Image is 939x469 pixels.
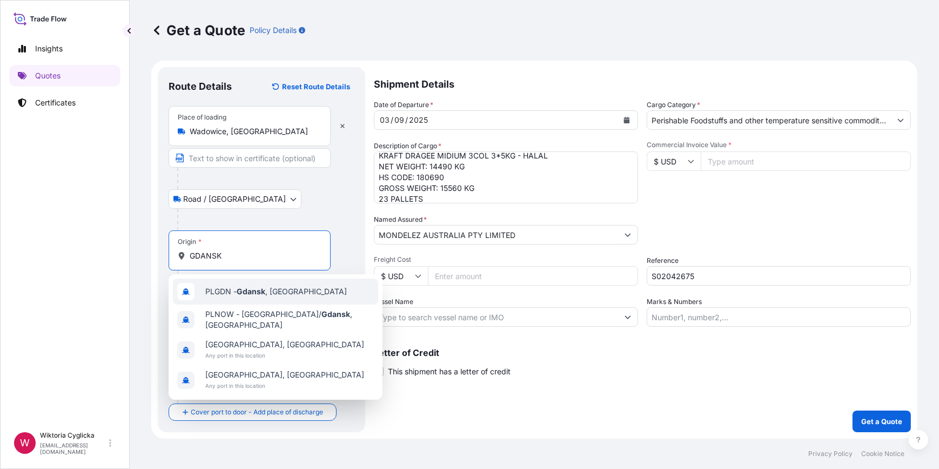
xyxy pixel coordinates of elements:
[40,442,107,455] p: [EMAIL_ADDRESS][DOMAIN_NAME]
[408,114,429,127] div: year,
[618,307,638,327] button: Show suggestions
[647,307,911,327] input: Number1, number2,...
[647,100,700,110] label: Cargo Category
[35,43,63,54] p: Insights
[178,113,226,122] div: Place of loading
[169,148,331,168] input: Text to appear on certificate
[393,114,405,127] div: month,
[35,97,76,108] p: Certificates
[647,266,911,286] input: Your internal reference
[374,141,441,151] label: Description of Cargo
[40,431,107,440] p: Wiktoria Cyglicka
[205,339,364,350] span: [GEOGRAPHIC_DATA], [GEOGRAPHIC_DATA]
[374,348,911,357] p: Letter of Credit
[647,255,679,266] label: Reference
[647,110,891,130] input: Select a commodity type
[237,287,265,296] b: Gdansk
[191,407,323,418] span: Cover port to door - Add place of discharge
[701,151,911,171] input: Type amount
[374,255,638,264] span: Freight Cost
[647,296,702,307] label: Marks & Numbers
[428,266,638,286] input: Enter amount
[35,70,61,81] p: Quotes
[321,309,350,319] b: Gdansk
[391,114,393,127] div: /
[169,189,301,209] button: Select transport
[169,80,232,93] p: Route Details
[861,416,902,427] p: Get a Quote
[205,369,364,380] span: [GEOGRAPHIC_DATA], [GEOGRAPHIC_DATA]
[379,114,391,127] div: day,
[374,225,618,245] input: Full name
[808,450,853,458] p: Privacy Policy
[205,309,374,331] span: PLNOW - [GEOGRAPHIC_DATA]/ , [GEOGRAPHIC_DATA]
[891,110,910,130] button: Show suggestions
[169,274,383,400] div: Show suggestions
[250,25,297,36] p: Policy Details
[374,100,433,110] span: Date of Departure
[205,350,364,361] span: Any port in this location
[405,114,408,127] div: /
[151,22,245,39] p: Get a Quote
[190,126,317,137] input: Place of loading
[618,111,635,129] button: Calendar
[618,225,638,245] button: Show suggestions
[178,237,202,246] div: Origin
[388,366,511,377] span: This shipment has a letter of credit
[374,307,618,327] input: Type to search vessel name or IMO
[205,286,347,297] span: PLGDN - , [GEOGRAPHIC_DATA]
[20,438,30,448] span: W
[861,450,904,458] p: Cookie Notice
[374,67,911,100] p: Shipment Details
[183,194,286,204] span: Road / [GEOGRAPHIC_DATA]
[205,380,364,391] span: Any port in this location
[374,214,427,225] label: Named Assured
[282,81,350,92] p: Reset Route Details
[190,250,317,261] input: Origin
[647,141,911,149] span: Commercial Invoice Value
[374,296,413,307] label: Vessel Name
